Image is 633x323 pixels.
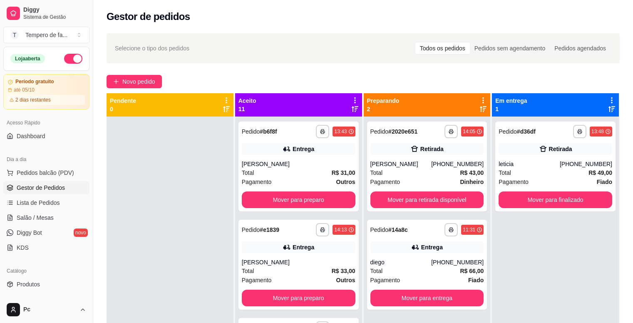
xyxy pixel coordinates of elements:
span: Pedido [242,128,260,135]
strong: Fiado [468,277,484,283]
span: Produtos [17,280,40,288]
span: Pagamento [499,177,529,186]
span: Diggy [23,6,86,14]
div: Todos os pedidos [415,42,470,54]
a: Salão / Mesas [3,211,89,224]
strong: # 14a8c [388,226,408,233]
strong: Fiado [597,179,612,185]
button: Pc [3,300,89,320]
a: Diggy Botnovo [3,226,89,239]
span: Pagamento [370,276,400,285]
button: Mover para retirada disponível [370,191,484,208]
div: [PHONE_NUMBER] [431,258,484,266]
span: plus [113,79,119,84]
strong: Outros [336,277,355,283]
div: [PERSON_NAME] [242,258,355,266]
div: Tempero de fa ... [25,31,67,39]
div: Entrega [293,243,314,251]
button: Alterar Status [64,54,82,64]
p: Em entrega [495,97,527,105]
strong: # e1839 [260,226,279,233]
strong: # b6f8f [260,128,277,135]
span: Lista de Pedidos [17,199,60,207]
p: Aceito [238,97,256,105]
p: Pendente [110,97,136,105]
span: Total [242,168,254,177]
strong: R$ 49,00 [588,169,612,176]
div: [PERSON_NAME] [242,160,355,168]
div: 14:05 [463,128,475,135]
div: 14:13 [334,226,347,233]
div: [PHONE_NUMBER] [431,160,484,168]
div: 11:31 [463,226,475,233]
p: 11 [238,105,256,113]
div: [PHONE_NUMBER] [560,160,612,168]
strong: Outros [336,179,355,185]
span: Total [370,168,383,177]
span: Gestor de Pedidos [17,184,65,192]
span: Novo pedido [122,77,155,86]
span: Total [499,168,511,177]
strong: R$ 31,00 [332,169,355,176]
div: Dia a dia [3,153,89,166]
p: 0 [110,105,136,113]
span: KDS [17,243,29,252]
div: Retirada [549,145,572,153]
p: 1 [495,105,527,113]
span: Sistema de Gestão [23,14,86,20]
span: Complementos [17,295,56,303]
button: Select a team [3,27,89,43]
a: Período gratuitoaté 05/102 dias restantes [3,74,89,109]
button: Mover para entrega [370,290,484,306]
article: até 05/10 [14,87,35,93]
div: 13:43 [334,128,347,135]
div: Entrega [293,145,314,153]
a: Complementos [3,293,89,306]
span: Pc [23,306,76,313]
span: Pagamento [242,177,272,186]
p: Preparando [367,97,400,105]
strong: # d36df [517,128,536,135]
span: Total [370,266,383,276]
div: 13:48 [591,128,604,135]
div: Acesso Rápido [3,116,89,129]
strong: R$ 66,00 [460,268,484,274]
strong: # 2020e651 [388,128,417,135]
button: Novo pedido [107,75,162,88]
div: leticia [499,160,560,168]
div: Pedidos agendados [550,42,611,54]
article: 2 dias restantes [15,97,51,103]
button: Mover para finalizado [499,191,612,208]
strong: R$ 43,00 [460,169,484,176]
span: Selecione o tipo dos pedidos [115,44,189,53]
a: Lista de Pedidos [3,196,89,209]
div: Loja aberta [10,54,45,63]
span: Salão / Mesas [17,214,54,222]
span: Pagamento [242,276,272,285]
a: DiggySistema de Gestão [3,3,89,23]
div: Pedidos sem agendamento [470,42,550,54]
button: Pedidos balcão (PDV) [3,166,89,179]
strong: Dinheiro [460,179,484,185]
div: diego [370,258,432,266]
span: Diggy Bot [17,229,42,237]
span: Pagamento [370,177,400,186]
a: Dashboard [3,129,89,143]
a: Gestor de Pedidos [3,181,89,194]
article: Período gratuito [15,79,54,85]
span: T [10,31,19,39]
div: Catálogo [3,264,89,278]
span: Pedidos balcão (PDV) [17,169,74,177]
span: Total [242,266,254,276]
span: Pedido [242,226,260,233]
div: [PERSON_NAME] [370,160,432,168]
span: Pedido [499,128,517,135]
span: Dashboard [17,132,45,140]
button: Mover para preparo [242,290,355,306]
div: Entrega [421,243,443,251]
h2: Gestor de pedidos [107,10,190,23]
div: Retirada [420,145,444,153]
p: 2 [367,105,400,113]
a: Produtos [3,278,89,291]
button: Mover para preparo [242,191,355,208]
